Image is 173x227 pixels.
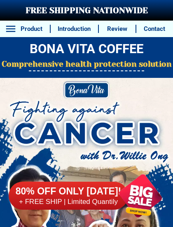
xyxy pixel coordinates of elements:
[103,24,131,34] h6: Review
[9,197,129,206] h6: + FREE SHIP | Limited Quantily
[9,185,129,197] h6: 80% OFF ONLY [DATE]!
[18,24,46,34] h6: Product
[140,24,168,34] h6: Contact
[55,24,94,34] h6: Introduction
